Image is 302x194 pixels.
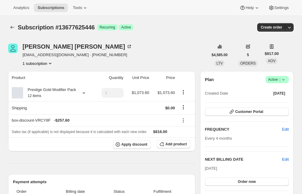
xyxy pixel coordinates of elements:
[10,4,33,12] button: Analytics
[38,5,64,10] span: Subscriptions
[238,179,256,184] span: Order now
[23,87,76,99] div: Prestige Gold Modifier Pack
[121,25,131,30] span: Active
[125,71,151,84] th: Unit Price
[247,53,249,57] span: 5
[157,140,190,148] button: Add product
[12,130,147,134] span: Sales tax (if applicable) is not displayed because it is calculated with each new order.
[257,23,286,32] button: Create order
[165,106,175,110] span: $0.00
[94,71,125,84] th: Quantity
[205,156,282,162] h2: NEXT BILLING DATE
[113,140,151,149] button: Apply discount
[153,129,167,134] span: $816.00
[205,90,228,96] span: Created Date
[54,117,69,123] span: - $257.60
[99,25,115,30] span: Recurring
[157,90,175,95] span: $1,073.60
[268,77,286,83] span: Active
[205,166,217,171] span: [DATE]
[236,4,263,12] button: Help
[8,71,94,84] th: Product
[23,60,53,66] button: Product actions
[265,4,292,12] button: Settings
[28,94,41,98] small: 12 items
[8,23,17,32] button: Subscriptions
[178,104,188,111] button: Shipping actions
[178,89,188,95] button: Product actions
[205,108,289,116] button: Customer Portal
[265,51,279,57] span: $917.00
[12,117,175,123] div: box-discount-VRCY8F
[8,44,18,53] span: Richard Jeffery
[205,136,232,141] span: Every 4 months
[132,90,149,95] span: $1,073.60
[13,179,191,185] h2: Payment attempts
[216,61,223,65] span: LTV
[279,125,292,134] button: Edit
[8,101,94,114] th: Shipping
[73,5,82,10] span: Tools
[205,77,214,83] h2: Plan
[261,25,282,30] span: Create order
[212,53,227,57] span: $4,585.00
[205,177,289,186] button: Order now
[13,5,29,10] span: Analytics
[18,24,95,31] span: Subscription #13677625446
[235,109,263,114] span: Customer Portal
[270,89,289,98] button: [DATE]
[208,51,231,59] button: $4,585.00
[165,142,187,147] span: Add product
[240,61,255,65] span: ORDERS
[205,126,282,132] h2: FREQUENCY
[23,52,132,58] span: [EMAIL_ADDRESS][DOMAIN_NAME] · [PHONE_NUMBER]
[273,91,285,96] span: [DATE]
[34,4,68,12] button: Subscriptions
[243,51,253,59] button: 5
[274,5,289,10] span: Settings
[246,5,254,10] span: Help
[151,71,177,84] th: Price
[69,4,92,12] button: Tools
[268,59,276,63] span: AOV
[23,44,132,50] div: [PERSON_NAME] [PERSON_NAME]
[282,156,289,162] button: Edit
[282,126,289,132] span: Edit
[121,142,148,147] span: Apply discount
